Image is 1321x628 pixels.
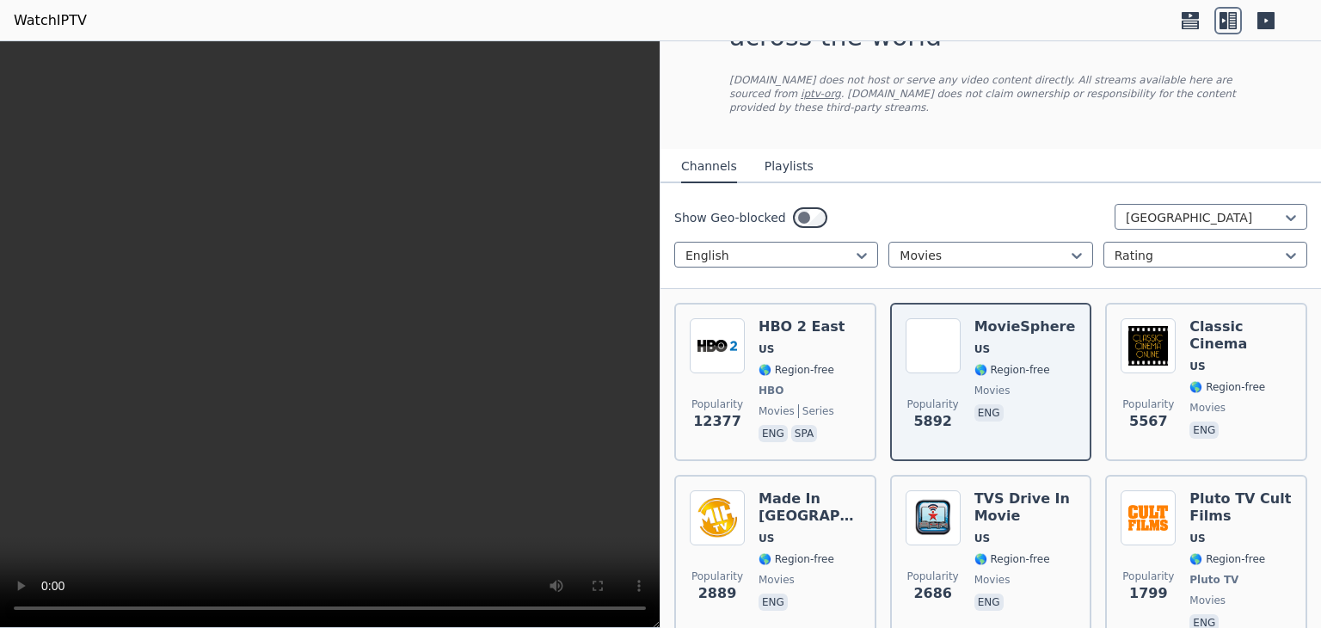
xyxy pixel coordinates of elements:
[1189,318,1292,353] h6: Classic Cinema
[759,573,795,587] span: movies
[765,151,814,183] button: Playlists
[1122,397,1174,411] span: Popularity
[1189,594,1226,607] span: movies
[759,532,774,545] span: US
[1121,490,1176,545] img: Pluto TV Cult Films
[974,594,1004,611] p: eng
[759,425,788,442] p: eng
[1129,411,1168,432] span: 5567
[693,411,741,432] span: 12377
[974,342,990,356] span: US
[906,318,961,373] img: MovieSphere
[974,404,1004,422] p: eng
[690,318,745,373] img: HBO 2 East
[674,209,786,226] label: Show Geo-blocked
[974,318,1076,336] h6: MovieSphere
[1129,583,1168,604] span: 1799
[759,342,774,356] span: US
[974,552,1050,566] span: 🌎 Region-free
[1122,570,1174,583] span: Popularity
[690,490,745,545] img: Made In Hollywood
[1189,532,1205,545] span: US
[906,490,961,545] img: TVS Drive In Movie
[1189,360,1205,373] span: US
[913,411,952,432] span: 5892
[1189,380,1265,394] span: 🌎 Region-free
[974,363,1050,377] span: 🌎 Region-free
[691,397,743,411] span: Popularity
[698,583,737,604] span: 2889
[1189,552,1265,566] span: 🌎 Region-free
[974,384,1011,397] span: movies
[759,363,834,377] span: 🌎 Region-free
[759,552,834,566] span: 🌎 Region-free
[759,404,795,418] span: movies
[691,570,743,583] span: Popularity
[1189,422,1219,439] p: eng
[907,570,959,583] span: Popularity
[907,397,959,411] span: Popularity
[759,318,845,336] h6: HBO 2 East
[1189,401,1226,415] span: movies
[1189,490,1292,525] h6: Pluto TV Cult Films
[759,490,861,525] h6: Made In [GEOGRAPHIC_DATA]
[974,573,1011,587] span: movies
[974,490,1077,525] h6: TVS Drive In Movie
[14,10,87,31] a: WatchIPTV
[791,425,817,442] p: spa
[1189,573,1238,587] span: Pluto TV
[729,73,1252,114] p: [DOMAIN_NAME] does not host or serve any video content directly. All streams available here are s...
[1121,318,1176,373] img: Classic Cinema
[798,404,834,418] span: series
[801,88,841,100] a: iptv-org
[913,583,952,604] span: 2686
[681,151,737,183] button: Channels
[759,384,783,397] span: HBO
[759,594,788,611] p: eng
[974,532,990,545] span: US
